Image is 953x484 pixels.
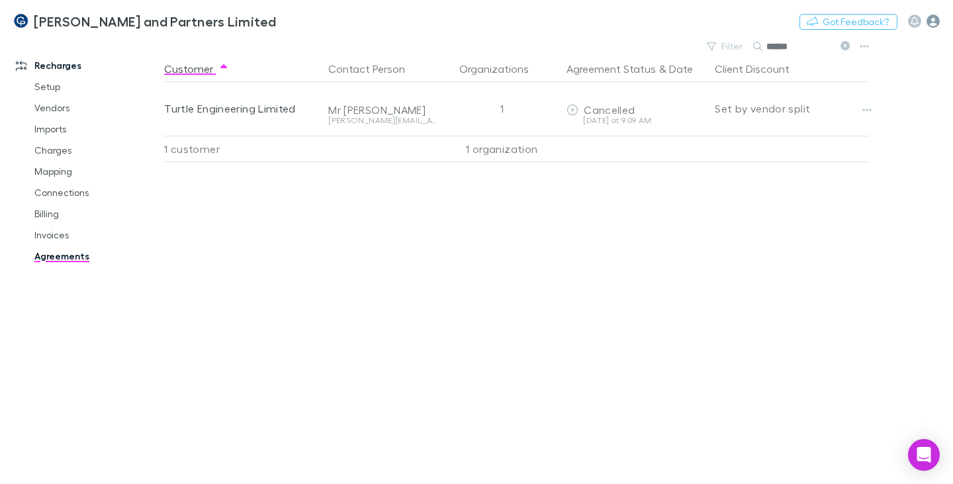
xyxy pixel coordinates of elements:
[21,203,171,224] a: Billing
[164,136,323,162] div: 1 customer
[328,103,437,117] div: Mr [PERSON_NAME]
[700,38,750,54] button: Filter
[21,76,171,97] a: Setup
[5,5,285,37] a: [PERSON_NAME] and Partners Limited
[164,56,229,82] button: Customer
[459,56,545,82] button: Organizations
[567,56,656,82] button: Agreement Status
[799,14,897,30] button: Got Feedback?
[3,55,171,76] a: Recharges
[669,56,693,82] button: Date
[442,136,561,162] div: 1 organization
[567,117,704,124] div: [DATE] at 9:09 AM
[21,246,171,267] a: Agreements
[21,119,171,140] a: Imports
[584,103,635,116] span: Cancelled
[21,224,171,246] a: Invoices
[34,13,277,29] h3: [PERSON_NAME] and Partners Limited
[21,97,171,119] a: Vendors
[21,182,171,203] a: Connections
[21,161,171,182] a: Mapping
[442,82,561,135] div: 1
[567,56,704,82] div: &
[164,82,318,135] div: Turtle Engineering Limited
[21,140,171,161] a: Charges
[328,117,437,124] div: [PERSON_NAME][EMAIL_ADDRESS][DOMAIN_NAME]
[908,439,940,471] div: Open Intercom Messenger
[715,56,805,82] button: Client Discount
[715,82,868,135] div: Set by vendor split
[328,56,421,82] button: Contact Person
[13,13,28,29] img: Coates and Partners Limited's Logo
